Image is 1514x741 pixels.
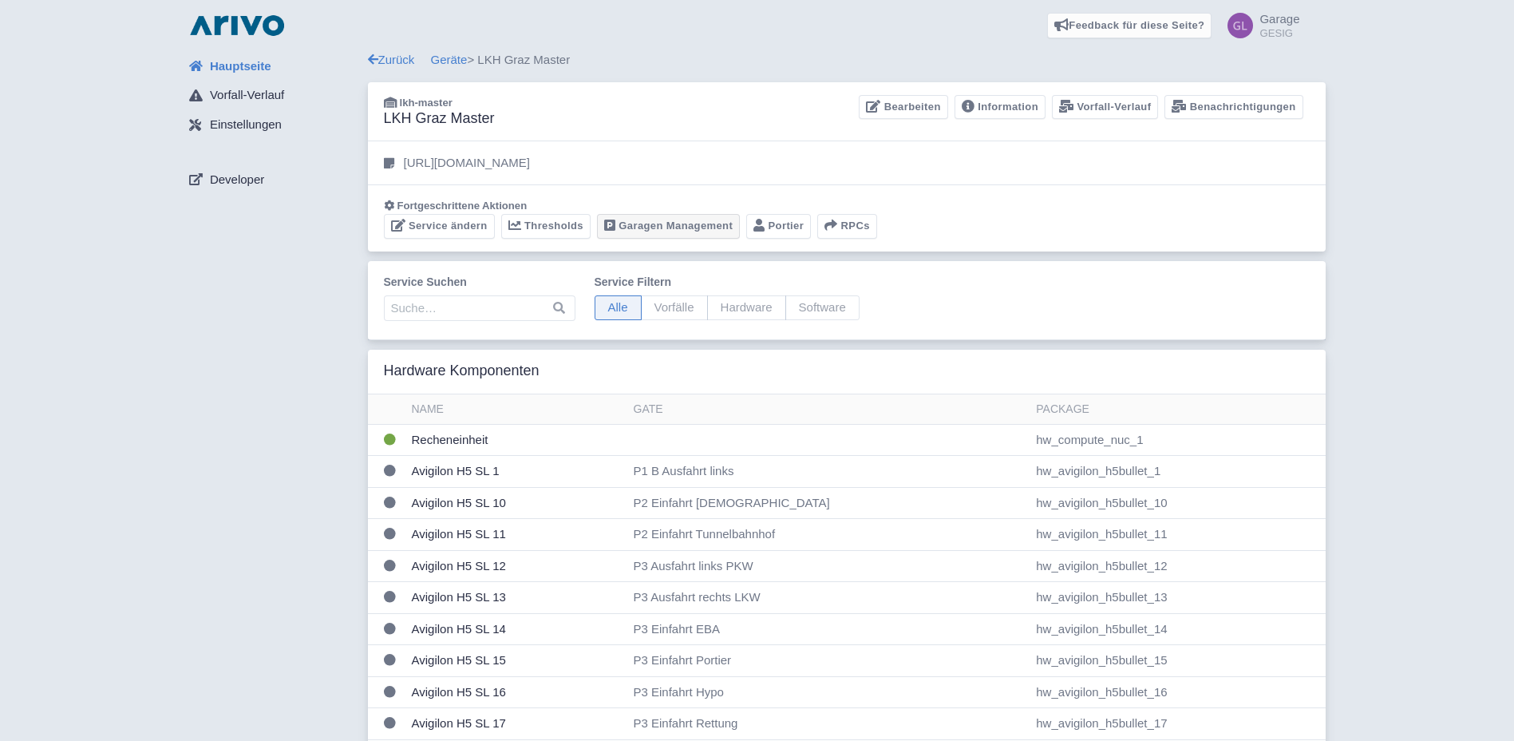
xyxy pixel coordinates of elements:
a: Portier [746,214,811,239]
td: P3 Einfahrt EBA [627,613,1030,645]
small: GESIG [1259,28,1299,38]
img: logo [186,13,288,38]
td: P2 Einfahrt Tunnelbahnhof [627,519,1030,551]
td: P1 B Ausfahrt links [627,456,1030,488]
td: P3 Ausfahrt links PKW [627,550,1030,582]
td: hw_avigilon_h5bullet_12 [1030,550,1325,582]
span: Alle [595,295,642,320]
th: Gate [627,394,1030,425]
h3: Hardware Komponenten [384,363,540,380]
a: Geräte [431,53,468,66]
td: P2 Einfahrt [DEMOGRAPHIC_DATA] [627,487,1030,519]
th: Name [405,394,627,425]
input: Suche… [384,295,575,321]
td: hw_avigilon_h5bullet_13 [1030,582,1325,614]
span: Garage [1259,12,1299,26]
td: Recheneinheit [405,424,627,456]
span: Software [785,295,860,320]
td: Avigilon H5 SL 11 [405,519,627,551]
label: Service suchen [384,274,575,291]
span: Developer [210,171,264,189]
p: [URL][DOMAIN_NAME] [404,154,530,172]
td: hw_avigilon_h5bullet_14 [1030,613,1325,645]
td: P3 Einfahrt Hypo [627,676,1030,708]
td: hw_avigilon_h5bullet_1 [1030,456,1325,488]
a: Garage GESIG [1218,13,1299,38]
h3: LKH Graz Master [384,110,495,128]
td: hw_avigilon_h5bullet_10 [1030,487,1325,519]
td: P3 Einfahrt Rettung [627,708,1030,740]
td: P3 Einfahrt Portier [627,645,1030,677]
a: Einstellungen [176,110,368,141]
a: Vorfall-Verlauf [176,81,368,111]
a: Feedback für diese Seite? [1047,13,1212,38]
td: Avigilon H5 SL 1 [405,456,627,488]
td: Avigilon H5 SL 13 [405,582,627,614]
a: Service ändern [384,214,495,239]
span: Hauptseite [210,57,271,76]
td: P3 Ausfahrt rechts LKW [627,582,1030,614]
a: Thresholds [501,214,591,239]
button: RPCs [817,214,877,239]
td: hw_avigilon_h5bullet_16 [1030,676,1325,708]
span: lkh-master [400,97,453,109]
a: Hauptseite [176,51,368,81]
td: Avigilon H5 SL 14 [405,613,627,645]
a: Vorfall-Verlauf [1052,95,1158,120]
a: Developer [176,164,368,195]
td: hw_compute_nuc_1 [1030,424,1325,456]
span: Einstellungen [210,116,282,134]
a: Garagen Management [597,214,740,239]
td: Avigilon H5 SL 16 [405,676,627,708]
span: Hardware [707,295,786,320]
span: Vorfälle [641,295,708,320]
td: hw_avigilon_h5bullet_17 [1030,708,1325,740]
td: Avigilon H5 SL 10 [405,487,627,519]
a: Benachrichtigungen [1164,95,1303,120]
td: hw_avigilon_h5bullet_11 [1030,519,1325,551]
a: Information [955,95,1046,120]
span: Fortgeschrittene Aktionen [397,200,528,212]
a: Zurück [368,53,415,66]
div: > LKH Graz Master [368,51,1326,69]
td: Avigilon H5 SL 12 [405,550,627,582]
label: Service filtern [595,274,860,291]
a: Bearbeiten [859,95,947,120]
td: Avigilon H5 SL 17 [405,708,627,740]
td: Avigilon H5 SL 15 [405,645,627,677]
span: Vorfall-Verlauf [210,86,284,105]
th: Package [1030,394,1325,425]
td: hw_avigilon_h5bullet_15 [1030,645,1325,677]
